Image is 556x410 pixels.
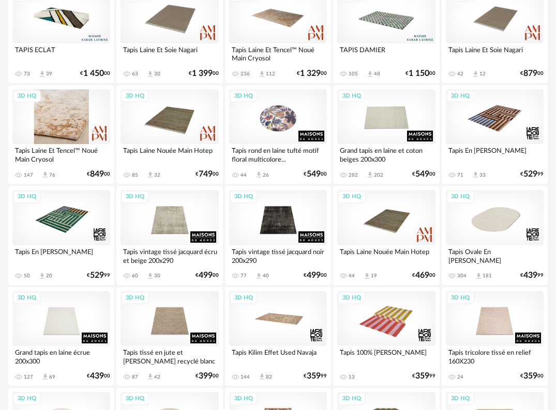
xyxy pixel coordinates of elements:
a: 3D HQ Grand tapis en laine écrue 200x300 127 Download icon 69 €43900 [8,287,114,386]
div: 48 [374,71,380,77]
div: € 00 [304,272,327,279]
div: 3D HQ [338,392,366,405]
div: 42 [457,71,463,77]
div: € 00 [304,171,327,178]
div: 42 [154,374,160,380]
a: 3D HQ Tapis vintage tissé jacquard écru et beige 200x290 60 Download icon 30 €49900 [116,186,222,285]
div: Tapis tissé en jute et [PERSON_NAME] recyclé blanc et beige... [121,346,218,367]
span: 469 [415,272,429,279]
div: 40 [263,273,269,279]
div: Tapis vintage tissé jacquard noir 200x290 [229,245,327,266]
div: € 00 [412,272,435,279]
div: 63 [132,71,138,77]
div: € 00 [80,70,110,77]
div: 12 [479,71,486,77]
div: 3D HQ [230,292,258,305]
div: € 00 [412,171,435,178]
div: TAPIS DAMIER [337,43,435,64]
span: 549 [307,171,321,178]
div: Tapis Laine Nouée Main Hotep [337,245,435,266]
div: Tapis Laine Et Soie Nagari [121,43,218,64]
a: 3D HQ Tapis Laine Et Tencel™ Noué Main Cryosol 147 Download icon 76 €84900 [8,85,114,184]
span: Download icon [146,373,154,381]
span: 439 [90,373,104,380]
div: € 99 [520,272,544,279]
span: 499 [307,272,321,279]
div: 3D HQ [121,392,149,405]
span: Download icon [38,70,46,78]
div: 3D HQ [446,392,474,405]
div: 44 [349,273,355,279]
div: 73 [24,71,30,77]
div: 3D HQ [446,292,474,305]
a: 3D HQ Tapis En [PERSON_NAME] 50 Download icon 20 €52999 [8,186,114,285]
span: 359 [307,373,321,380]
div: € 99 [520,171,544,178]
div: 69 [49,374,55,380]
div: Tapis vintage tissé jacquard écru et beige 200x290 [121,245,218,266]
span: 359 [523,373,537,380]
a: 3D HQ Tapis Kilim Effet Used Navaja 144 Download icon 82 €35999 [225,287,331,386]
div: Tapis tricolore tissé en relief 160X230 [446,346,544,367]
div: 19 [371,273,377,279]
div: € 00 [405,70,435,77]
span: Download icon [475,272,483,280]
span: Download icon [41,171,49,179]
a: 3D HQ Tapis rond en laine tufté motif floral multicolore... 44 Download icon 26 €54900 [225,85,331,184]
div: € 00 [520,70,544,77]
span: 359 [415,373,429,380]
div: Tapis Ovale En [PERSON_NAME] [446,245,544,266]
div: Tapis En [PERSON_NAME] [446,144,544,165]
div: 44 [241,172,247,178]
span: Download icon [146,70,154,78]
a: 3D HQ Tapis tissé en jute et [PERSON_NAME] recyclé blanc et beige... 87 Download icon 42 €39900 [116,287,222,386]
span: 529 [523,171,537,178]
div: 77 [241,273,247,279]
span: Download icon [41,373,49,381]
div: 112 [266,71,275,77]
div: 181 [483,273,492,279]
div: 87 [132,374,138,380]
div: 71 [457,172,463,178]
a: 3D HQ Tapis Laine Nouée Main Hotep 44 Download icon 19 €46900 [333,186,439,285]
div: Grand tapis en laine et coton beiges 200x300 [337,144,435,165]
div: € 00 [87,171,110,178]
span: Download icon [38,272,46,280]
span: Download icon [255,171,263,179]
a: 3D HQ Tapis Ovale En [PERSON_NAME] 304 Download icon 181 €43999 [442,186,548,285]
div: € 99 [304,373,327,380]
div: TAPIS ECLAT [12,43,110,64]
div: 3D HQ [230,392,258,405]
div: Tapis En [PERSON_NAME] [12,245,110,266]
span: Download icon [366,171,374,179]
div: 147 [24,172,33,178]
div: 3D HQ [121,90,149,103]
span: Download icon [146,171,154,179]
div: 304 [457,273,467,279]
div: 3D HQ [13,392,41,405]
a: 3D HQ Tapis vintage tissé jacquard noir 200x290 77 Download icon 40 €49900 [225,186,331,285]
span: 529 [90,272,104,279]
div: Tapis rond en laine tufté motif floral multicolore... [229,144,327,165]
div: € 00 [196,373,219,380]
div: 3D HQ [446,90,474,103]
div: € 99 [412,373,435,380]
div: 3D HQ [338,191,366,203]
span: 439 [523,272,537,279]
div: 3D HQ [13,90,41,103]
div: 50 [24,273,30,279]
span: Download icon [258,373,266,381]
div: 32 [154,172,160,178]
div: € 00 [520,373,544,380]
div: 30 [154,273,160,279]
div: € 99 [87,272,110,279]
span: 1 329 [300,70,321,77]
span: Download icon [146,272,154,280]
div: 39 [46,71,52,77]
div: 30 [154,71,160,77]
div: 3D HQ [121,292,149,305]
a: 3D HQ Tapis tricolore tissé en relief 160X230 24 €35900 [442,287,548,386]
div: 3D HQ [230,191,258,203]
div: 33 [479,172,486,178]
div: € 00 [297,70,327,77]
